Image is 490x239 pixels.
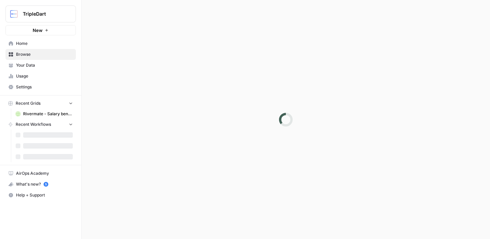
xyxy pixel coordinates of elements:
a: Settings [5,82,76,92]
span: Help + Support [16,192,73,198]
span: TripleDart [23,11,64,17]
a: Home [5,38,76,49]
button: What's new? 5 [5,179,76,190]
button: New [5,25,76,35]
button: Recent Workflows [5,119,76,130]
div: What's new? [6,179,76,189]
span: New [33,27,43,34]
a: Your Data [5,60,76,71]
a: Usage [5,71,76,82]
span: Home [16,40,73,47]
span: Browse [16,51,73,57]
span: Rivermate - Salary benchmarking Grid [23,111,73,117]
a: AirOps Academy [5,168,76,179]
button: Help + Support [5,190,76,201]
span: Your Data [16,62,73,68]
button: Recent Grids [5,98,76,108]
img: TripleDart Logo [8,8,20,20]
span: Settings [16,84,73,90]
a: 5 [44,182,48,187]
a: Browse [5,49,76,60]
span: Usage [16,73,73,79]
span: Recent Workflows [16,121,51,127]
a: Rivermate - Salary benchmarking Grid [13,108,76,119]
span: Recent Grids [16,100,40,106]
button: Workspace: TripleDart [5,5,76,22]
span: AirOps Academy [16,170,73,176]
text: 5 [45,183,47,186]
